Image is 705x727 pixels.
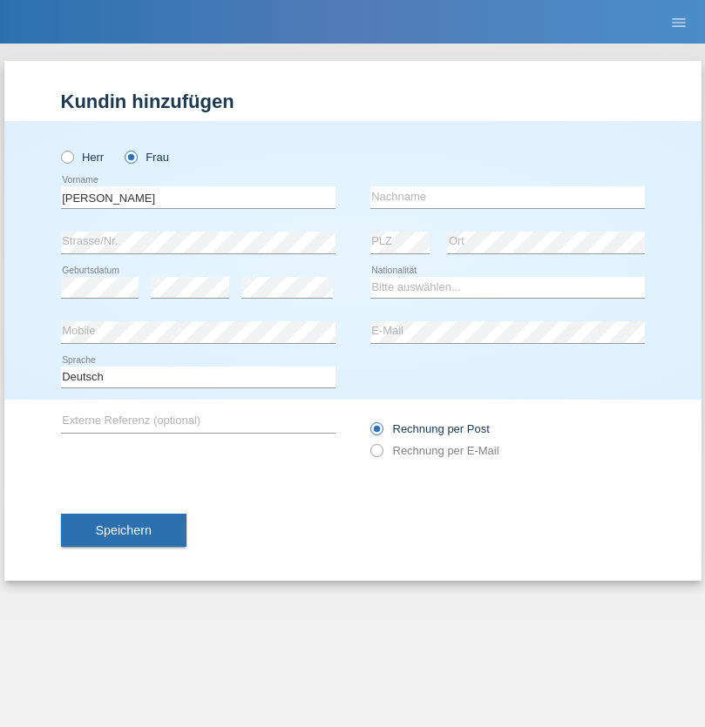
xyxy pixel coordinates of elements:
[61,151,72,162] input: Herr
[61,151,105,164] label: Herr
[125,151,136,162] input: Frau
[96,523,152,537] span: Speichern
[370,422,382,444] input: Rechnung per Post
[661,17,696,27] a: menu
[61,514,186,547] button: Speichern
[370,422,490,435] label: Rechnung per Post
[370,444,499,457] label: Rechnung per E-Mail
[125,151,169,164] label: Frau
[670,14,688,31] i: menu
[370,444,382,466] input: Rechnung per E-Mail
[61,91,645,112] h1: Kundin hinzufügen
